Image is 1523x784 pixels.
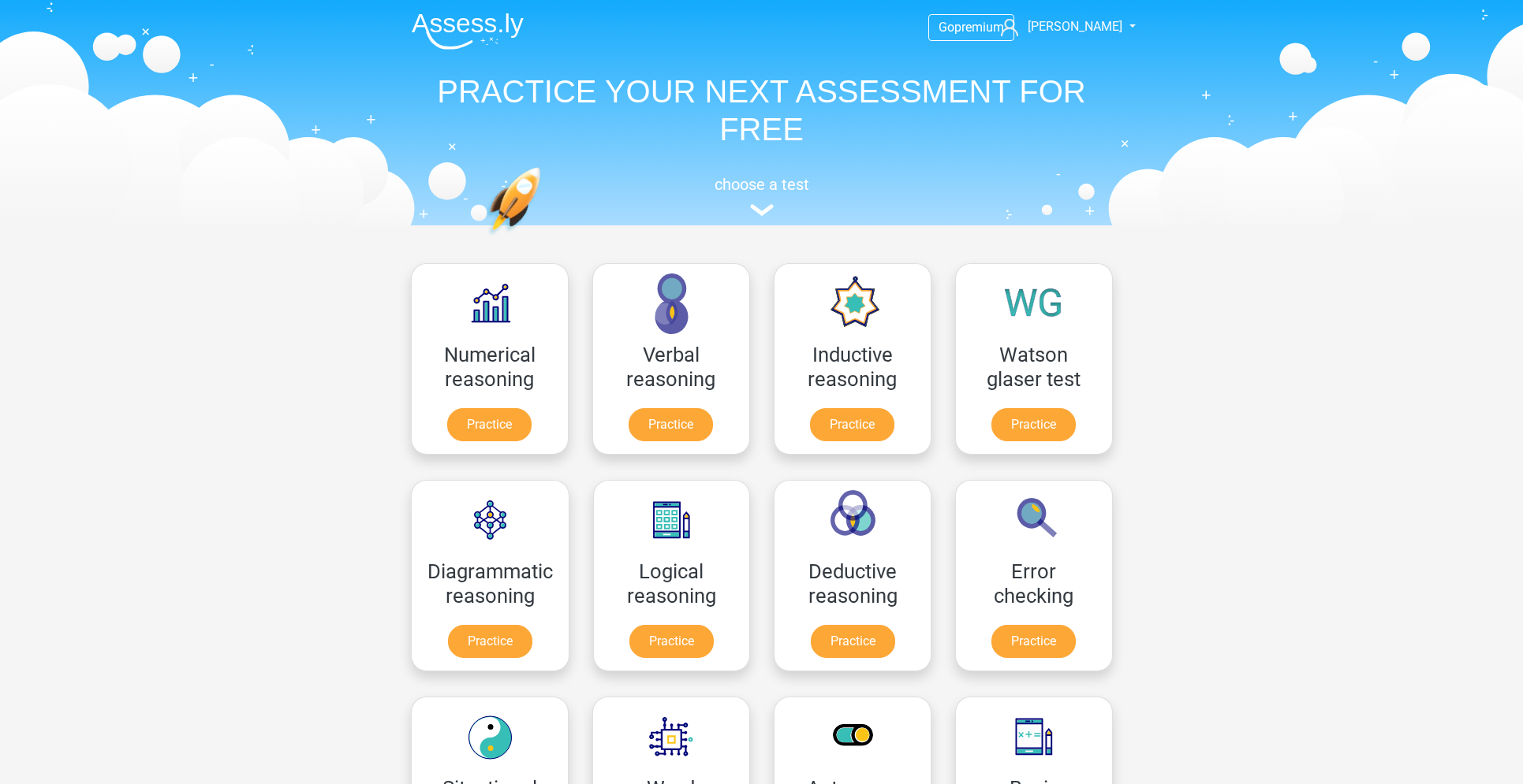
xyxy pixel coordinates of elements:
[399,175,1125,217] a: choose a test
[1028,19,1122,34] span: [PERSON_NAME]
[929,17,1013,38] a: Gopremium
[399,72,1125,148] h1: PRACTICE YOUR NEXT ASSESSMENT FOR FREE
[939,20,954,35] span: Go
[750,204,774,216] img: assessment
[486,167,602,310] img: practice
[447,408,532,441] a: Practice
[412,13,524,50] img: Assessly
[810,408,894,441] a: Practice
[629,625,714,658] a: Practice
[399,175,1125,194] h5: choose a test
[995,17,1124,36] a: [PERSON_NAME]
[954,20,1004,35] span: premium
[448,625,532,658] a: Practice
[811,625,895,658] a: Practice
[629,408,713,441] a: Practice
[991,408,1076,441] a: Practice
[991,625,1076,658] a: Practice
